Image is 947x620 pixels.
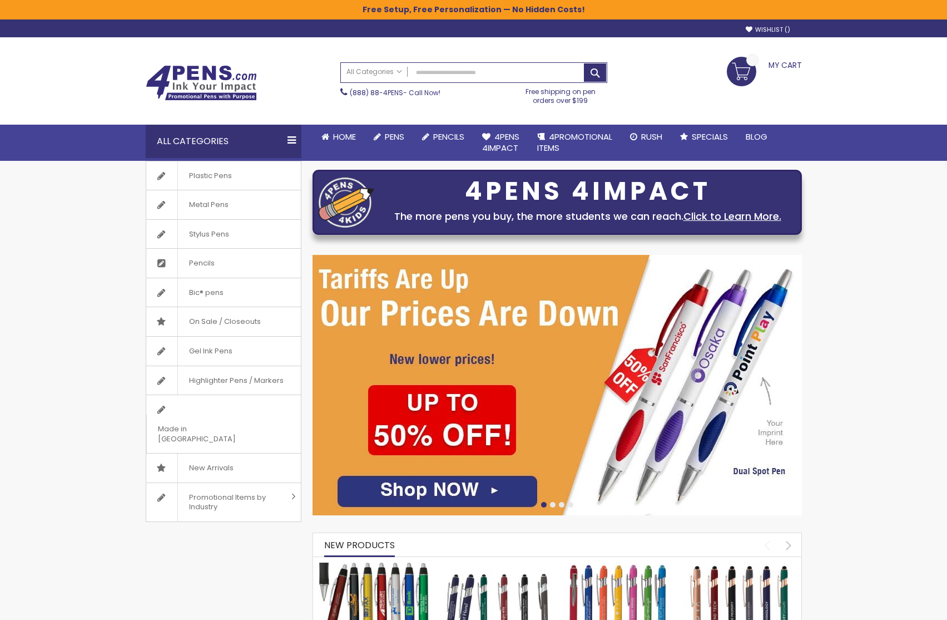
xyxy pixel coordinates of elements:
a: New Arrivals [146,454,301,483]
a: Pencils [413,125,473,149]
div: The more pens you buy, the more students we can reach. [380,209,796,224]
a: Rush [621,125,671,149]
span: Pencils [433,131,464,142]
a: Wishlist [746,26,790,34]
a: Highlighter Pens / Markers [146,366,301,395]
a: Custom Soft Touch Metal Pen - Stylus Top [440,562,552,572]
a: Gel Ink Pens [146,337,301,366]
span: - Call Now! [350,88,440,97]
img: 4Pens Custom Pens and Promotional Products [146,65,257,101]
a: Metal Pens [146,190,301,219]
span: New Products [324,539,395,552]
div: All Categories [146,125,301,158]
img: four_pen_logo.png [319,177,374,228]
a: Pens [365,125,413,149]
span: Made in [GEOGRAPHIC_DATA] [146,415,273,453]
span: Pens [385,131,404,142]
span: 4PROMOTIONAL ITEMS [537,131,612,154]
a: 4Pens4impact [473,125,528,161]
span: Gel Ink Pens [177,337,244,366]
span: On Sale / Closeouts [177,307,272,336]
span: Stylus Pens [177,220,240,249]
span: Pencils [177,249,226,278]
span: Specials [692,131,728,142]
div: next [779,535,799,555]
span: Promotional Items by Industry [177,483,287,521]
span: Highlighter Pens / Markers [177,366,295,395]
span: Home [333,131,356,142]
a: The Barton Custom Pens Special Offer [319,562,430,572]
a: Made in [GEOGRAPHIC_DATA] [146,395,301,453]
a: Specials [671,125,737,149]
span: Blog [746,131,767,142]
a: On Sale / Closeouts [146,307,301,336]
span: All Categories [346,67,402,76]
span: Plastic Pens [177,161,243,190]
a: Home [313,125,365,149]
div: prev [757,535,777,555]
a: Click to Learn More. [683,209,781,223]
a: (888) 88-4PENS [350,88,403,97]
a: Plastic Pens [146,161,301,190]
a: Bic® pens [146,278,301,307]
span: Rush [641,131,662,142]
div: Free shipping on pen orders over $199 [514,83,607,105]
div: 4PENS 4IMPACT [380,180,796,203]
a: Ellipse Softy Brights with Stylus Pen - Laser [563,562,674,572]
a: Ellipse Softy Rose Gold Classic with Stylus Pen - Silver Laser [685,562,796,572]
a: Blog [737,125,776,149]
span: New Arrivals [177,454,245,483]
a: All Categories [341,63,408,81]
a: 4PROMOTIONALITEMS [528,125,621,161]
span: 4Pens 4impact [482,131,519,154]
a: Pencils [146,249,301,278]
span: Metal Pens [177,190,240,219]
span: Bic® pens [177,278,235,307]
a: Stylus Pens [146,220,301,249]
a: Promotional Items by Industry [146,483,301,521]
img: /cheap-promotional-products.html [313,255,802,515]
